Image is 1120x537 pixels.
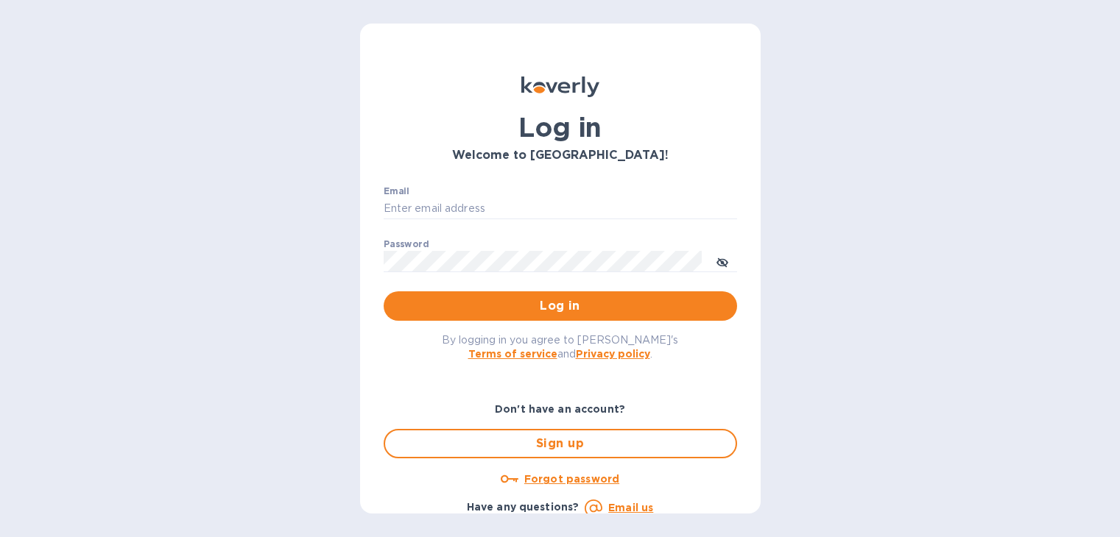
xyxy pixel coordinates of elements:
b: Don't have an account? [495,403,625,415]
h3: Welcome to [GEOGRAPHIC_DATA]! [384,149,737,163]
label: Email [384,187,409,196]
label: Password [384,240,429,249]
span: Log in [395,297,725,315]
u: Forgot password [524,473,619,485]
button: Sign up [384,429,737,458]
img: Koverly [521,77,599,97]
a: Terms of service [468,348,557,360]
span: By logging in you agree to [PERSON_NAME]'s and . [442,334,678,360]
a: Privacy policy [576,348,650,360]
a: Email us [608,502,653,513]
h1: Log in [384,112,737,143]
button: Log in [384,291,737,321]
span: Sign up [397,435,724,452]
b: Have any questions? [467,501,580,513]
input: Enter email address [384,198,737,220]
button: toggle password visibility [708,246,737,276]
